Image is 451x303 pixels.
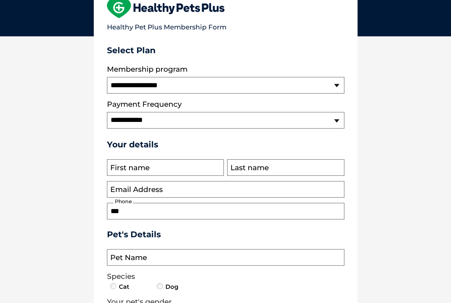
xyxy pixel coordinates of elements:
label: Last name [230,164,269,172]
p: Healthy Pet Plus Membership Form [107,20,344,31]
h3: Select Plan [107,45,344,55]
label: Cat [118,283,129,291]
legend: Species [107,272,344,281]
h3: Your details [107,139,344,149]
label: First name [110,164,150,172]
label: Payment Frequency [107,100,182,109]
label: Membership program [107,65,344,74]
label: Phone [114,199,133,205]
h3: Pet's Details [104,229,347,239]
label: Email Address [110,185,163,194]
label: Dog [165,283,178,291]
